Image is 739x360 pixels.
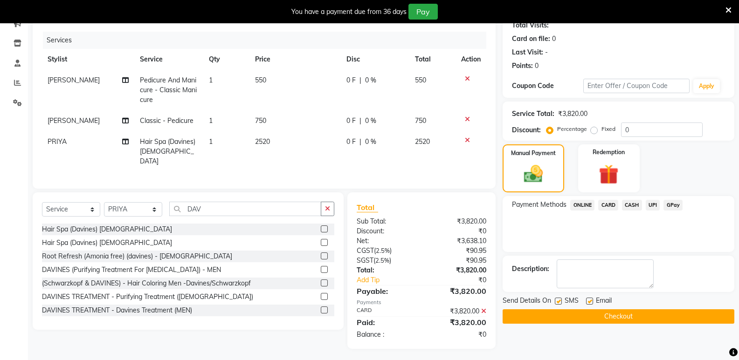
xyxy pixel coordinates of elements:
[421,226,493,236] div: ₹0
[557,125,587,133] label: Percentage
[48,116,100,125] span: [PERSON_NAME]
[693,79,720,93] button: Apply
[350,217,421,226] div: Sub Total:
[434,275,493,285] div: ₹0
[375,257,389,264] span: 2.5%
[512,109,554,119] div: Service Total:
[203,49,249,70] th: Qty
[357,203,378,212] span: Total
[42,278,251,288] div: (Schwarzkopf & DAVINES) - Hair Coloring Men -Davines/Schwarzkopf
[596,296,612,307] span: Email
[42,251,232,261] div: Root Refresh (Amonia free) (davines) - [DEMOGRAPHIC_DATA]
[48,76,100,84] span: [PERSON_NAME]
[593,162,625,187] img: _gift.svg
[42,238,172,248] div: Hair Spa (Davines) [DEMOGRAPHIC_DATA]
[421,285,493,297] div: ₹3,820.00
[570,200,594,211] span: ONLINE
[593,148,625,156] label: Redemption
[421,265,493,275] div: ₹3,820.00
[601,125,615,133] label: Fixed
[350,246,421,256] div: ( )
[350,236,421,246] div: Net:
[598,200,618,211] span: CARD
[350,285,421,297] div: Payable:
[209,116,213,125] span: 1
[350,306,421,316] div: CARD
[255,116,266,125] span: 750
[255,76,266,84] span: 550
[511,149,556,157] label: Manual Payment
[365,75,376,85] span: 0 %
[622,200,642,211] span: CASH
[43,32,493,49] div: Services
[583,79,690,93] input: Enter Offer / Coupon Code
[421,330,493,340] div: ₹0
[512,125,541,135] div: Discount:
[359,116,361,126] span: |
[357,256,373,265] span: SGST
[350,330,421,340] div: Balance :
[415,76,426,84] span: 550
[512,264,549,274] div: Description:
[456,49,486,70] th: Action
[421,217,493,226] div: ₹3,820.00
[359,75,361,85] span: |
[42,306,192,315] div: DAVINES TREATMENT - Davines Treatment (MEN)
[552,34,556,44] div: 0
[350,256,421,265] div: ( )
[249,49,341,70] th: Price
[42,265,221,275] div: DAVINES (Purifying Treatment For [MEDICAL_DATA]) - MEN
[48,137,67,146] span: PRIYA
[421,246,493,256] div: ₹90.95
[415,137,430,146] span: 2520
[350,317,421,328] div: Paid:
[169,202,321,216] input: Search or Scan
[357,246,374,255] span: CGST
[512,61,533,71] div: Points:
[140,76,197,104] span: Pedicure And Manicure - Classic Manicure
[350,265,421,275] div: Total:
[350,226,421,236] div: Discount:
[291,7,407,17] div: You have a payment due from 36 days
[42,49,134,70] th: Stylist
[346,116,356,126] span: 0 F
[503,296,551,307] span: Send Details On
[512,20,549,30] div: Total Visits:
[503,309,734,324] button: Checkout
[535,61,539,71] div: 0
[646,200,660,211] span: UPI
[663,200,683,211] span: GPay
[421,317,493,328] div: ₹3,820.00
[42,224,172,234] div: Hair Spa (Davines) [DEMOGRAPHIC_DATA]
[341,49,410,70] th: Disc
[209,76,213,84] span: 1
[209,137,213,146] span: 1
[140,116,193,125] span: Classic - Pedicure
[357,299,486,306] div: Payments
[545,48,548,57] div: -
[140,137,195,165] span: Hair Spa (Davines) [DEMOGRAPHIC_DATA]
[558,109,587,119] div: ₹3,820.00
[346,75,356,85] span: 0 F
[365,116,376,126] span: 0 %
[421,236,493,246] div: ₹3,638.10
[512,34,550,44] div: Card on file:
[346,137,356,147] span: 0 F
[415,116,426,125] span: 750
[518,163,549,185] img: _cash.svg
[42,292,253,302] div: DAVINES TREATMENT - Purifying Treatment ([DEMOGRAPHIC_DATA])
[408,4,438,20] button: Pay
[365,137,376,147] span: 0 %
[512,200,566,210] span: Payment Methods
[359,137,361,147] span: |
[512,81,583,91] div: Coupon Code
[255,137,270,146] span: 2520
[565,296,579,307] span: SMS
[512,48,543,57] div: Last Visit:
[376,247,390,254] span: 2.5%
[421,306,493,316] div: ₹3,820.00
[134,49,203,70] th: Service
[409,49,456,70] th: Total
[350,275,434,285] a: Add Tip
[421,256,493,265] div: ₹90.95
